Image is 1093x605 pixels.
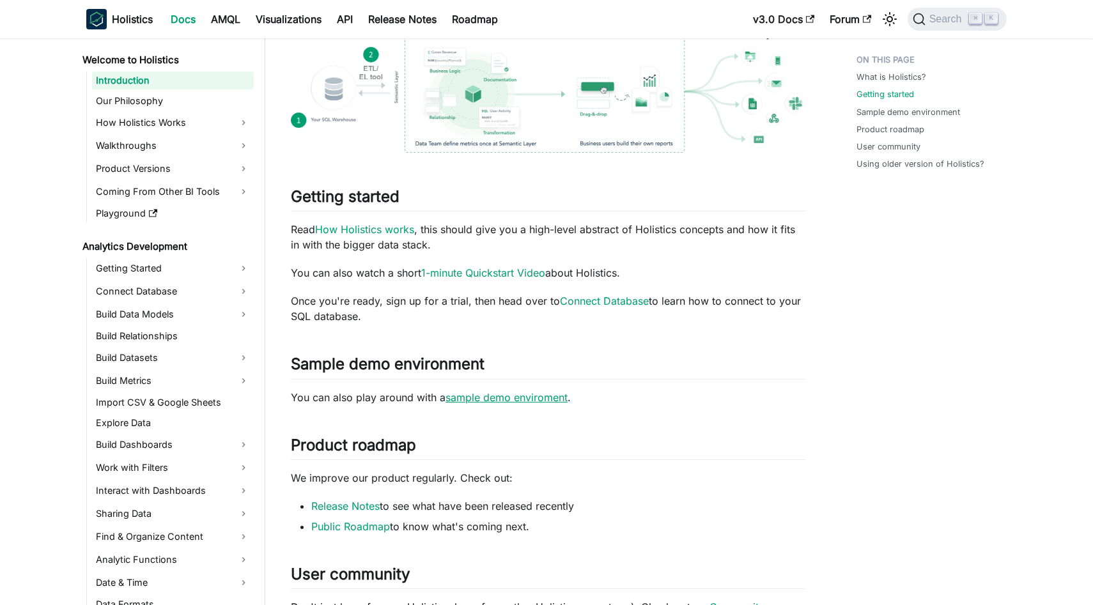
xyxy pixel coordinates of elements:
[360,9,444,29] a: Release Notes
[92,503,254,524] a: Sharing Data
[92,181,254,202] a: Coming From Other BI Tools
[908,8,1007,31] button: Search (Command+K)
[92,112,254,133] a: How Holistics Works
[291,293,805,324] p: Once you're ready, sign up for a trial, then head over to to learn how to connect to your SQL dat...
[857,158,984,170] a: Using older version of Holistics?
[92,394,254,411] a: Import CSV & Google Sheets
[315,223,414,236] a: How Holistics works
[86,9,153,29] a: HolisticsHolistics
[79,238,254,256] a: Analytics Development
[311,500,380,512] a: Release Notes
[291,2,805,153] img: How Holistics fits in your Data Stack
[311,519,805,534] li: to know what's coming next.
[857,106,960,118] a: Sample demo environment
[291,436,805,460] h2: Product roadmap
[560,295,649,307] a: Connect Database
[857,71,926,83] a: What is Holistics?
[291,222,805,252] p: Read , this should give you a high-level abstract of Holistics concepts and how it fits in with t...
[92,158,254,179] a: Product Versions
[248,9,329,29] a: Visualizations
[92,414,254,432] a: Explore Data
[92,371,254,391] a: Build Metrics
[926,13,970,25] span: Search
[92,480,254,501] a: Interact with Dashboards
[969,13,982,24] kbd: ⌘
[444,9,506,29] a: Roadmap
[92,281,254,302] a: Connect Database
[291,265,805,280] p: You can also watch a short about Holistics.
[985,13,998,24] kbd: K
[92,572,254,593] a: Date & Time
[92,135,254,156] a: Walkthroughs
[421,266,545,279] a: 1-minute Quickstart Video
[92,434,254,455] a: Build Dashboards
[92,457,254,478] a: Work with Filters
[745,9,822,29] a: v3.0 Docs
[163,9,203,29] a: Docs
[329,9,360,29] a: API
[291,565,805,589] h2: User community
[857,123,924,135] a: Product roadmap
[92,204,254,222] a: Playground
[92,258,254,279] a: Getting Started
[446,391,568,404] a: sample demo enviroment
[857,88,914,100] a: Getting started
[92,526,254,547] a: Find & Organize Content
[92,304,254,325] a: Build Data Models
[291,470,805,486] p: We improve our product regularly. Check out:
[92,348,254,368] a: Build Datasets
[79,51,254,69] a: Welcome to Holistics
[203,9,248,29] a: AMQL
[92,92,254,110] a: Our Philosophy
[291,355,805,379] h2: Sample demo environment
[86,9,107,29] img: Holistics
[92,327,254,345] a: Build Relationships
[311,520,390,533] a: Public Roadmap
[74,38,265,605] nav: Docs sidebar
[291,187,805,211] h2: Getting started
[311,498,805,514] li: to see what have been released recently
[822,9,879,29] a: Forum
[880,9,900,29] button: Switch between dark and light mode (currently light mode)
[857,141,920,153] a: User community
[291,390,805,405] p: You can also play around with a .
[112,11,153,27] b: Holistics
[92,72,254,89] a: Introduction
[92,549,254,570] a: Analytic Functions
